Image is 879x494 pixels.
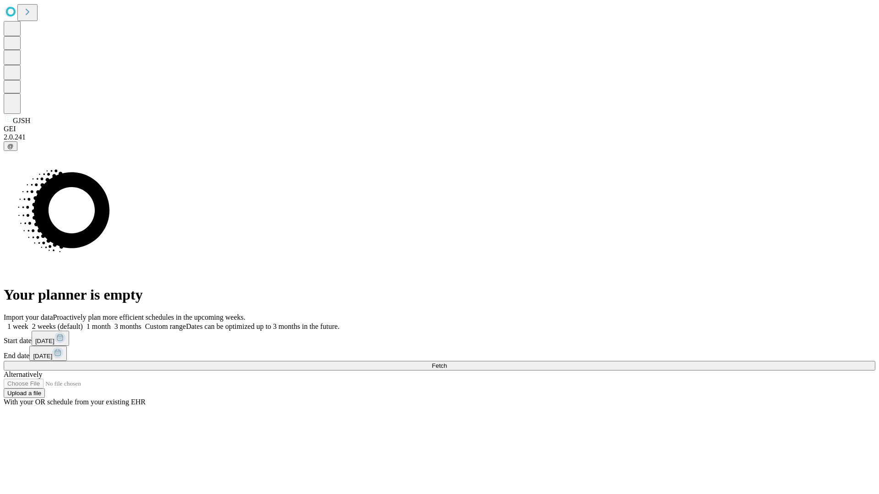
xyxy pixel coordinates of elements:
span: 1 week [7,322,28,330]
button: [DATE] [32,331,69,346]
span: GJSH [13,117,30,124]
button: [DATE] [29,346,67,361]
span: Alternatively [4,370,42,378]
button: @ [4,141,17,151]
div: Start date [4,331,875,346]
span: 3 months [114,322,141,330]
div: End date [4,346,875,361]
span: 2 weeks (default) [32,322,83,330]
h1: Your planner is empty [4,286,875,303]
button: Fetch [4,361,875,370]
span: Fetch [432,362,447,369]
button: Upload a file [4,388,45,398]
div: 2.0.241 [4,133,875,141]
span: [DATE] [33,353,52,360]
span: @ [7,143,14,150]
div: GEI [4,125,875,133]
span: Custom range [145,322,186,330]
span: Proactively plan more efficient schedules in the upcoming weeks. [53,313,245,321]
span: 1 month [87,322,111,330]
span: Dates can be optimized up to 3 months in the future. [186,322,339,330]
span: Import your data [4,313,53,321]
span: With your OR schedule from your existing EHR [4,398,146,406]
span: [DATE] [35,338,54,344]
